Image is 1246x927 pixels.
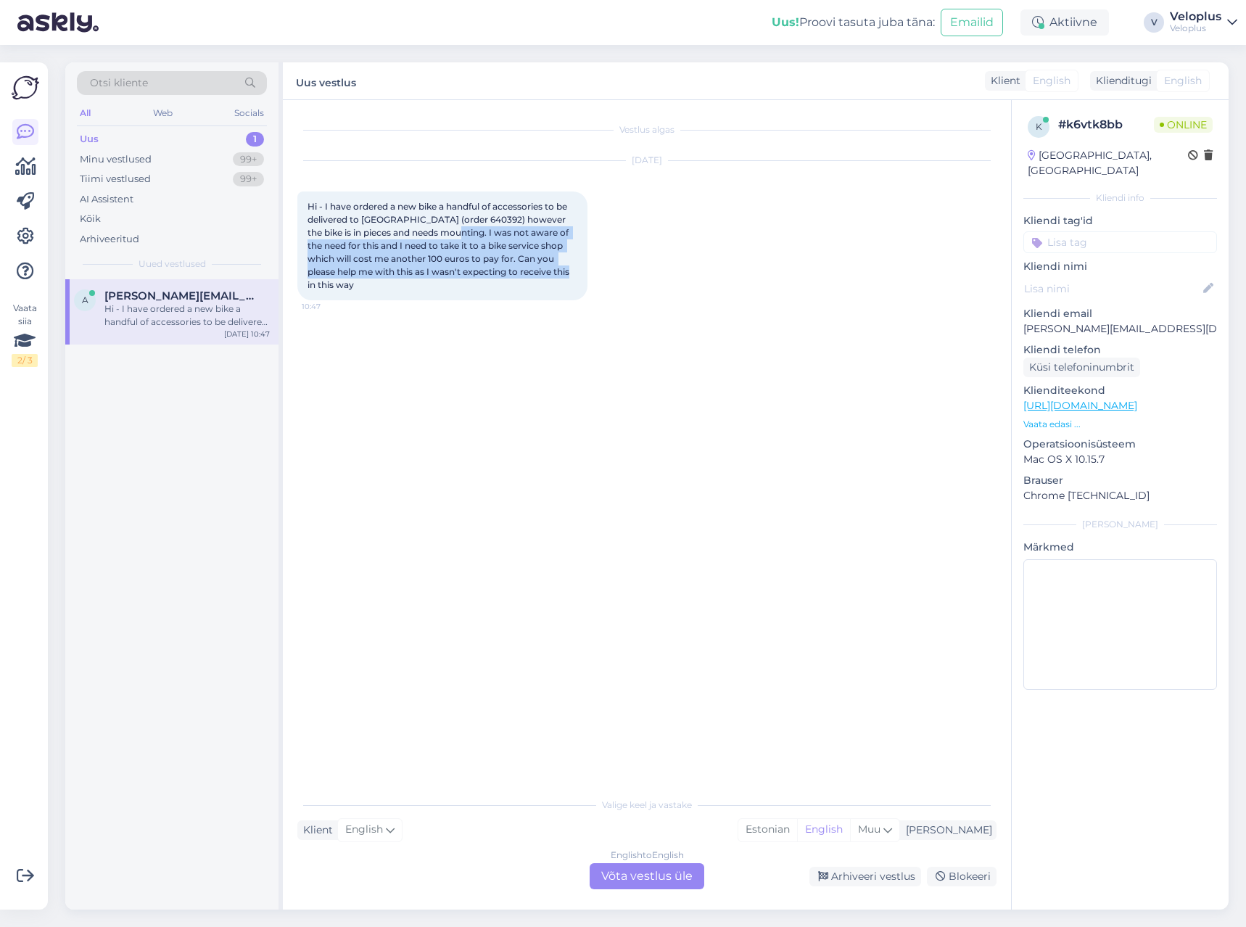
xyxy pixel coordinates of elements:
span: Uued vestlused [139,257,206,271]
div: Võta vestlus üle [590,863,704,889]
div: Valige keel ja vastake [297,799,997,812]
div: Minu vestlused [80,152,152,167]
div: Kliendi info [1023,191,1217,205]
div: Blokeeri [927,867,997,886]
div: Web [150,104,176,123]
div: Vaata siia [12,302,38,367]
div: 2 / 3 [12,354,38,367]
span: Muu [858,823,880,836]
p: Märkmed [1023,540,1217,555]
div: Klient [985,73,1020,88]
div: # k6vtk8bb [1058,116,1154,133]
div: Kõik [80,212,101,226]
p: Kliendi nimi [1023,259,1217,274]
span: Otsi kliente [90,75,148,91]
p: Klienditeekond [1023,383,1217,398]
p: Vaata edasi ... [1023,418,1217,431]
label: Uus vestlus [296,71,356,91]
div: Vestlus algas [297,123,997,136]
div: [DATE] 10:47 [224,329,270,339]
span: adrian.preda93@gmail.com [104,289,255,302]
div: Arhiveeritud [80,232,139,247]
span: English [1033,73,1070,88]
div: Socials [231,104,267,123]
div: Veloplus [1170,22,1221,34]
div: English [797,819,850,841]
div: [PERSON_NAME] [1023,518,1217,531]
p: Operatsioonisüsteem [1023,437,1217,452]
div: [DATE] [297,154,997,167]
p: Kliendi telefon [1023,342,1217,358]
div: 1 [246,132,264,147]
p: Mac OS X 10.15.7 [1023,452,1217,467]
div: Hi - I have ordered a new bike a handful of accessories to be delivered to [GEOGRAPHIC_DATA] (ord... [104,302,270,329]
p: Brauser [1023,473,1217,488]
div: [GEOGRAPHIC_DATA], [GEOGRAPHIC_DATA] [1028,148,1188,178]
button: Emailid [941,9,1003,36]
div: All [77,104,94,123]
div: Proovi tasuta juba täna: [772,14,935,31]
span: a [82,294,88,305]
span: English [1164,73,1202,88]
a: VeloplusVeloplus [1170,11,1237,34]
div: Aktiivne [1020,9,1109,36]
span: Online [1154,117,1213,133]
div: Küsi telefoninumbrit [1023,358,1140,377]
div: Arhiveeri vestlus [809,867,921,886]
div: 99+ [233,172,264,186]
div: Veloplus [1170,11,1221,22]
p: Chrome [TECHNICAL_ID] [1023,488,1217,503]
input: Lisa tag [1023,231,1217,253]
a: [URL][DOMAIN_NAME] [1023,399,1137,412]
p: Kliendi tag'id [1023,213,1217,228]
span: 10:47 [302,301,356,312]
span: Hi - I have ordered a new bike a handful of accessories to be delivered to [GEOGRAPHIC_DATA] (ord... [308,201,572,290]
img: Askly Logo [12,74,39,102]
div: AI Assistent [80,192,133,207]
div: Klient [297,823,333,838]
div: V [1144,12,1164,33]
div: Estonian [738,819,797,841]
span: k [1036,121,1042,132]
div: Klienditugi [1090,73,1152,88]
div: [PERSON_NAME] [900,823,992,838]
div: English to English [611,849,684,862]
span: English [345,822,383,838]
div: Tiimi vestlused [80,172,151,186]
div: Uus [80,132,99,147]
p: [PERSON_NAME][EMAIL_ADDRESS][DOMAIN_NAME] [1023,321,1217,337]
input: Lisa nimi [1024,281,1200,297]
b: Uus! [772,15,799,29]
div: 99+ [233,152,264,167]
p: Kliendi email [1023,306,1217,321]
